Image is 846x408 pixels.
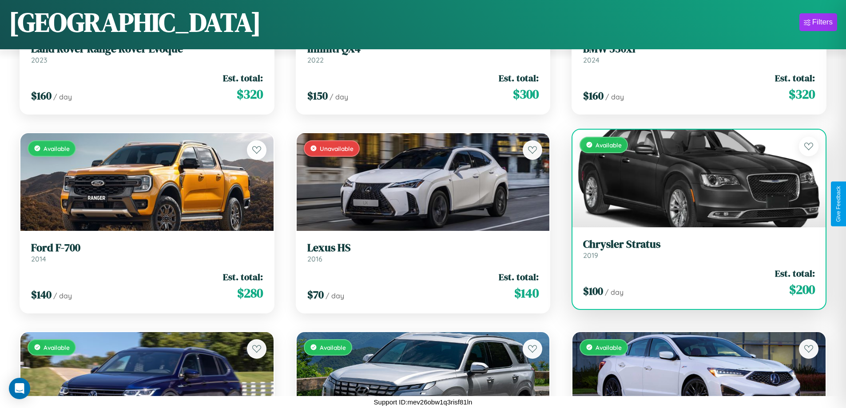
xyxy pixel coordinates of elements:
span: $ 150 [307,88,328,103]
h1: [GEOGRAPHIC_DATA] [9,4,261,40]
span: Est. total: [223,270,263,283]
h3: Infiniti QX4 [307,43,539,55]
h3: BMW 530xi [583,43,815,55]
a: Ford F-7002014 [31,242,263,263]
a: Land Rover Range Rover Evoque2023 [31,43,263,64]
span: $ 320 [237,85,263,103]
a: Lexus HS2016 [307,242,539,263]
a: Infiniti QX42022 [307,43,539,64]
span: / day [605,92,624,101]
h3: Lexus HS [307,242,539,254]
span: $ 320 [789,85,815,103]
span: / day [53,291,72,300]
button: Filters [799,13,837,31]
span: Available [44,344,70,351]
span: 2023 [31,55,47,64]
div: Open Intercom Messenger [9,378,30,399]
p: Support ID: mev26obw1q3risf81ln [374,396,473,408]
span: / day [605,288,624,297]
span: Available [320,344,346,351]
a: BMW 530xi2024 [583,43,815,64]
span: 2024 [583,55,600,64]
span: $ 280 [237,284,263,302]
span: 2022 [307,55,324,64]
span: Available [596,344,622,351]
span: $ 70 [307,287,324,302]
span: $ 140 [514,284,539,302]
span: / day [330,92,348,101]
span: $ 160 [31,88,52,103]
span: / day [326,291,344,300]
span: Available [596,141,622,149]
div: Give Feedback [835,186,842,222]
span: 2016 [307,254,322,263]
span: Est. total: [223,71,263,84]
span: 2019 [583,251,598,260]
h3: Land Rover Range Rover Evoque [31,43,263,55]
h3: Ford F-700 [31,242,263,254]
span: $ 100 [583,284,603,298]
div: Filters [812,18,833,27]
h3: Chrysler Stratus [583,238,815,251]
span: Est. total: [499,270,539,283]
span: Est. total: [499,71,539,84]
span: / day [53,92,72,101]
span: 2014 [31,254,46,263]
span: $ 160 [583,88,604,103]
a: Chrysler Stratus2019 [583,238,815,260]
span: $ 140 [31,287,52,302]
span: Unavailable [320,145,353,152]
span: $ 300 [513,85,539,103]
span: Available [44,145,70,152]
span: Est. total: [775,71,815,84]
span: $ 200 [789,281,815,298]
span: Est. total: [775,267,815,280]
